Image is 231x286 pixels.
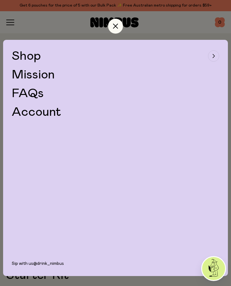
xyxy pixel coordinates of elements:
[12,68,55,81] a: Mission
[12,50,219,62] button: Shop
[202,257,225,280] img: agent
[33,261,64,266] a: @drink_nimbus
[3,261,228,276] div: Sip with us
[12,106,61,118] a: Account
[12,87,44,100] a: FAQs
[12,50,41,62] span: Shop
